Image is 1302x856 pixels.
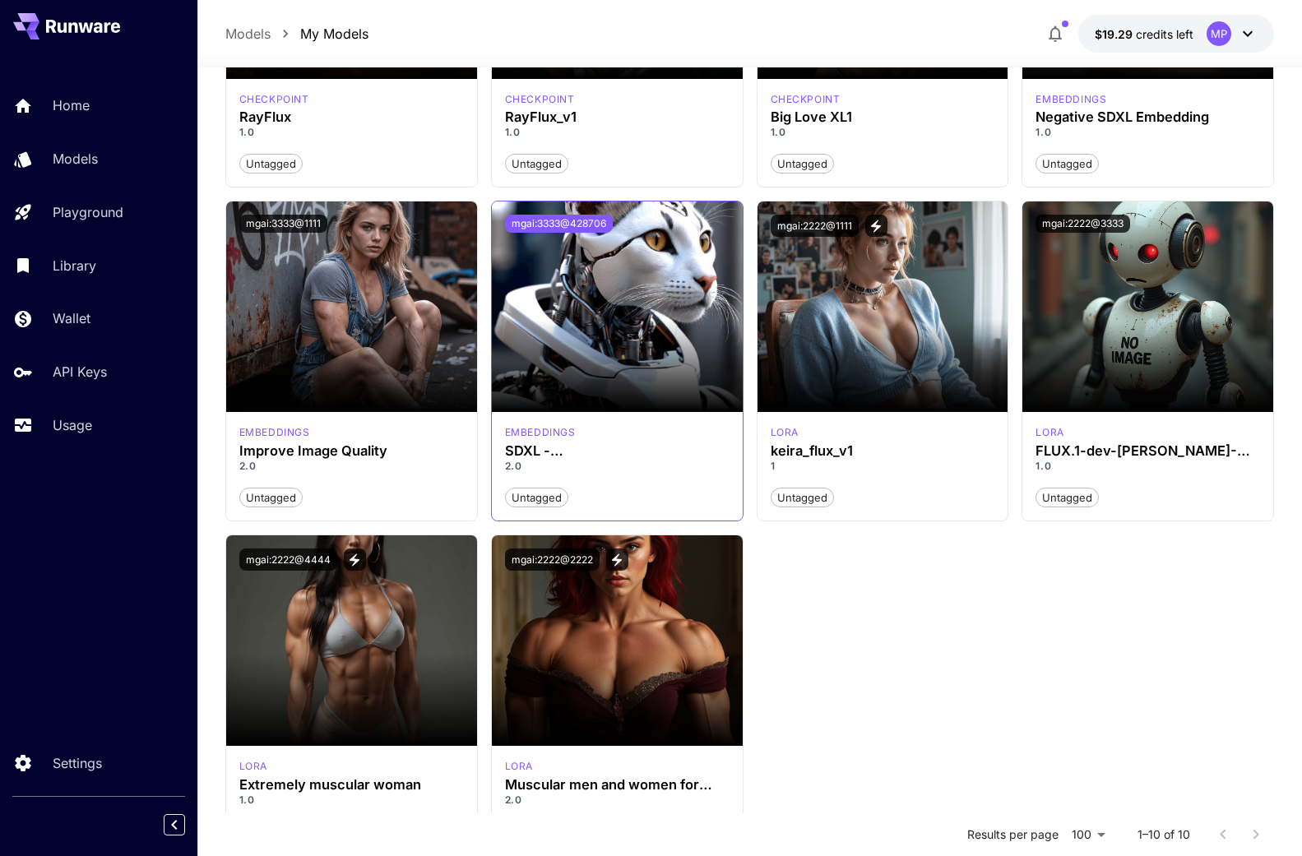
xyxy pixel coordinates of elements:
[606,548,628,571] button: View trigger words
[505,425,576,440] p: embeddings
[505,215,613,233] button: mgai:3333@428706
[225,24,271,44] a: Models
[239,759,267,774] p: lora
[53,149,98,169] p: Models
[505,777,730,793] h3: Muscular men and women for Flux
[1036,425,1063,440] div: FLUX.1 D
[771,153,834,174] button: Untagged
[300,24,368,44] a: My Models
[1095,27,1136,41] span: $19.29
[967,826,1059,843] p: Results per page
[1036,215,1130,233] button: mgai:2222@3333
[505,443,730,459] h3: SDXL - [PERSON_NAME]+Embedding - Eye Bleach
[1036,425,1063,440] p: lora
[53,753,102,773] p: Settings
[344,548,366,571] button: View trigger words
[240,490,302,507] span: Untagged
[53,308,90,328] p: Wallet
[239,425,310,440] p: embeddings
[1022,201,1273,412] img: no-image-qHGxvh9x.jpeg
[164,814,185,835] button: Collapse sidebar
[771,425,799,440] p: lora
[771,443,995,459] h3: keira_flux_v1
[771,156,833,173] span: Untagged
[506,156,568,173] span: Untagged
[239,215,327,233] button: mgai:3333@1111
[505,759,533,774] div: FLUX.1 D
[53,415,92,435] p: Usage
[771,92,841,107] p: checkpoint
[771,490,833,507] span: Untagged
[1036,487,1099,508] button: Untagged
[505,443,730,459] div: SDXL - LoRA+Embedding - Eye Bleach
[239,425,310,440] div: SDXL 1.0
[505,153,568,174] button: Untagged
[505,459,730,474] p: 2.0
[771,92,841,107] div: SDXL 1.0
[53,202,123,222] p: Playground
[771,425,799,440] div: FLUX.1 D
[1136,27,1193,41] span: credits left
[1036,92,1106,107] div: SDXL 1.0
[240,156,302,173] span: Untagged
[239,125,464,140] p: 1.0
[1207,21,1231,46] div: MP
[239,759,267,774] div: FLUX.1 D
[239,793,464,807] p: 1.0
[1036,443,1260,459] div: FLUX.1-dev-LoRA-add-details
[1065,822,1111,846] div: 100
[771,215,859,237] button: mgai:2222@1111
[1036,109,1260,125] h3: Negative SDXL Embedding
[239,153,303,174] button: Untagged
[771,487,834,508] button: Untagged
[1138,826,1190,843] p: 1–10 of 10
[176,810,197,840] div: Collapse sidebar
[505,487,568,508] button: Untagged
[239,92,309,107] div: FLUX.1 D
[1095,25,1193,43] div: $19.29106
[1036,443,1260,459] h3: FLUX.1-dev-[PERSON_NAME]-add-details
[506,490,568,507] span: Untagged
[1036,459,1260,474] p: 1.0
[239,459,464,474] p: 2.0
[1078,15,1274,53] button: $19.29106MP
[771,459,995,474] p: 1
[53,95,90,115] p: Home
[865,215,887,237] button: View trigger words
[505,425,576,440] div: SDXL 1.0
[505,759,533,774] p: lora
[239,92,309,107] p: checkpoint
[239,548,337,571] button: mgai:2222@4444
[53,362,107,382] p: API Keys
[239,443,464,459] h3: Improve Image Quality
[1036,92,1106,107] p: embeddings
[239,777,464,793] h3: Extremely muscular woman
[505,92,575,107] p: checkpoint
[1036,156,1098,173] span: Untagged
[505,92,575,107] div: FLUX.1 D
[239,487,303,508] button: Untagged
[1036,125,1260,140] p: 1.0
[53,256,96,275] p: Library
[1036,490,1098,507] span: Untagged
[505,548,600,571] button: mgai:2222@2222
[225,24,368,44] nav: breadcrumb
[505,109,730,125] h3: RayFlux_v1
[771,125,995,140] p: 1.0
[1036,153,1099,174] button: Untagged
[239,109,464,125] h3: RayFlux
[505,125,730,140] p: 1.0
[771,109,995,125] h3: Big Love XL1
[505,793,730,807] p: 2.0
